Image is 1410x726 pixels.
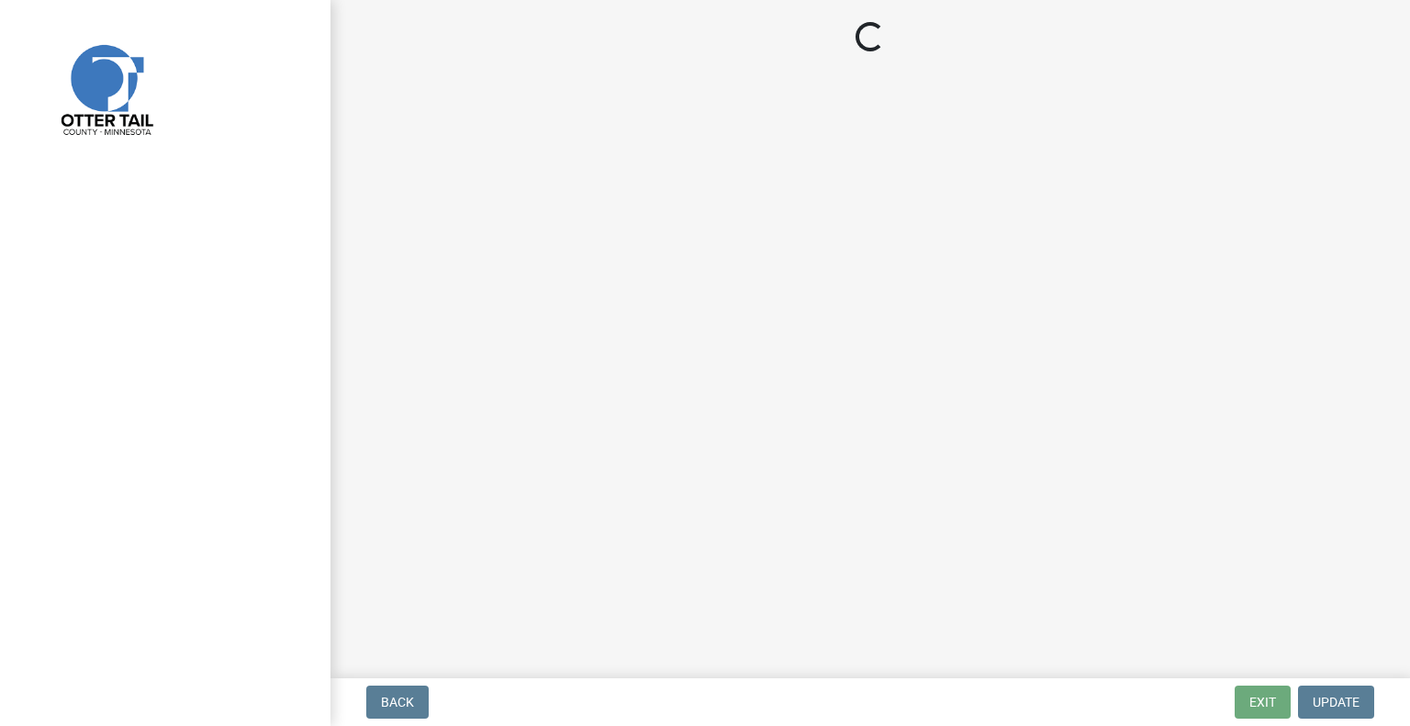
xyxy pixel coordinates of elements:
[366,686,429,719] button: Back
[37,19,174,157] img: Otter Tail County, Minnesota
[1313,695,1360,709] span: Update
[381,695,414,709] span: Back
[1298,686,1374,719] button: Update
[1235,686,1291,719] button: Exit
